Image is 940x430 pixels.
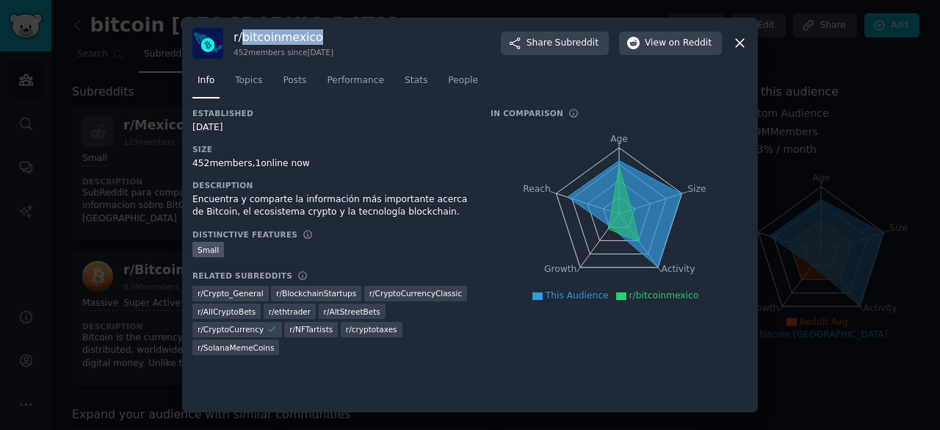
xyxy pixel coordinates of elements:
tspan: Size [687,183,706,193]
span: on Reddit [669,37,712,50]
h3: Description [192,180,470,190]
span: Topics [235,74,262,87]
tspan: Growth [544,264,576,274]
div: Encuentra y comparte la información más importante acerca de Bitcoin, el ecosistema crypto y la t... [192,193,470,219]
h3: In Comparison [491,108,563,118]
span: r/ AllCryptoBets [198,307,256,317]
a: Performance [322,69,389,99]
div: [DATE] [192,121,470,135]
div: 452 members since [DATE] [234,47,333,57]
tspan: Age [610,134,628,144]
a: People [443,69,483,99]
span: r/ NFTartists [289,324,333,334]
h3: Size [192,144,470,154]
h3: Distinctive Features [192,229,297,240]
div: Small [192,242,224,257]
span: Subreddit [555,37,599,50]
a: Posts [278,69,311,99]
a: Stats [399,69,433,99]
img: bitcoinmexico [192,28,223,59]
span: This Audience [546,290,609,301]
span: r/ AltStreetBets [324,307,380,317]
tspan: Activity [662,264,695,274]
span: Posts [283,74,306,87]
span: r/ SolanaMemeCoins [198,343,274,353]
span: r/ ethtrader [269,307,311,317]
span: Share [527,37,599,50]
a: Topics [230,69,267,99]
span: r/ CryptoCurrency [198,324,264,334]
span: Info [198,74,214,87]
div: 452 members, 1 online now [192,157,470,171]
a: Info [192,69,220,99]
button: Viewon Reddit [619,32,722,55]
span: r/ CryptoCurrencyClassic [369,288,463,298]
span: r/ cryptotaxes [346,324,397,334]
h3: Related Subreddits [192,270,292,281]
span: View [645,37,712,50]
button: ShareSubreddit [501,32,609,55]
span: Stats [405,74,427,87]
h3: Established [192,108,470,118]
span: Performance [327,74,384,87]
tspan: Reach [523,183,551,193]
span: r/ Crypto_General [198,288,264,298]
span: People [448,74,478,87]
h3: r/ bitcoinmexico [234,29,333,45]
span: r/ BlockchainStartups [276,288,356,298]
span: r/bitcoinmexico [629,290,699,301]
